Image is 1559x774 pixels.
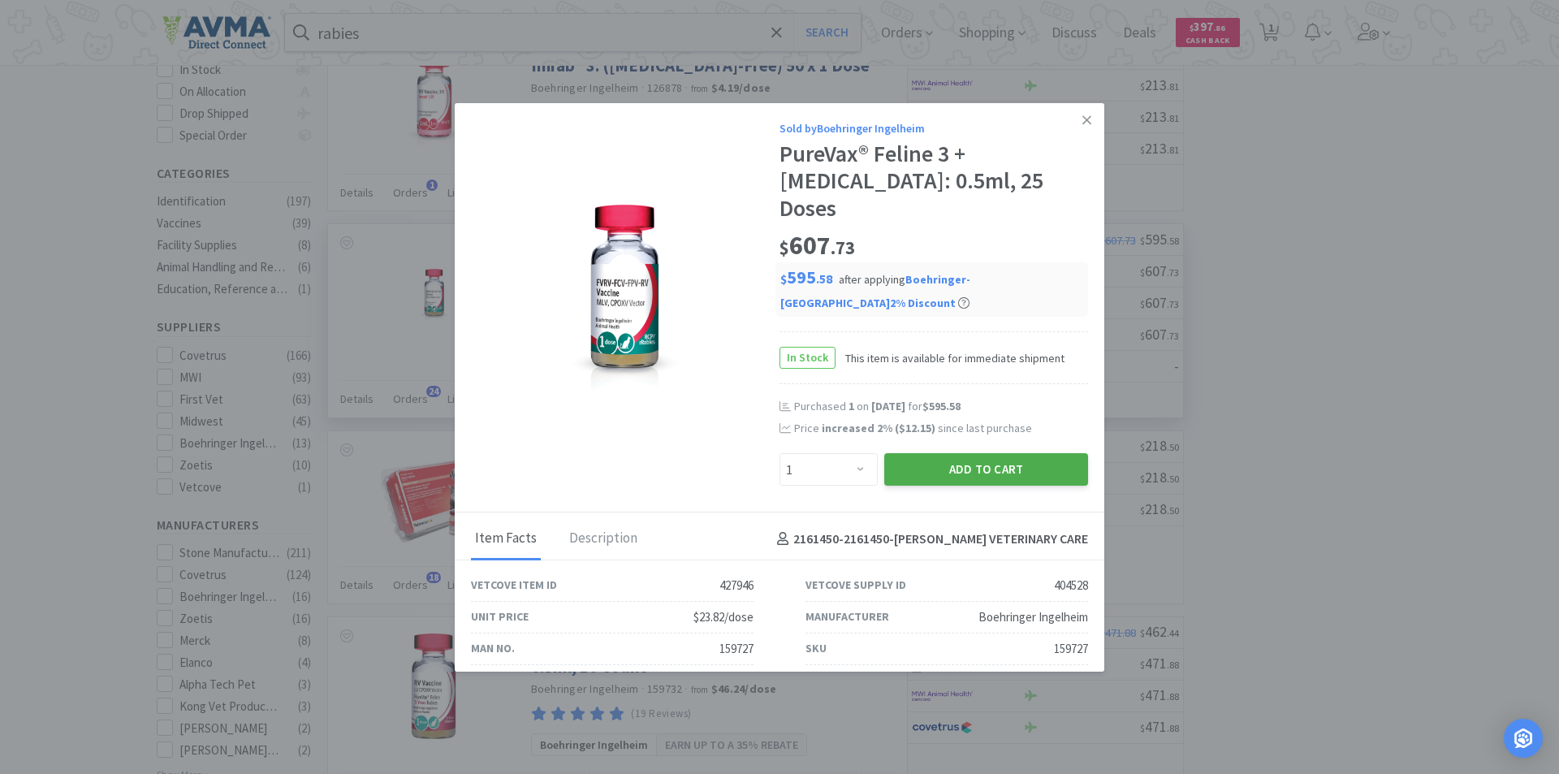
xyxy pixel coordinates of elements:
img: 0487b42a9bd343958930836838e62b9a_404528.png [503,205,747,400]
span: This item is available for immediate shipment [836,349,1065,367]
div: Manufacturer [805,608,889,625]
div: $23.82/dose [693,608,754,627]
div: 159727 [719,639,754,659]
div: 427946 [719,576,754,595]
div: Description [565,519,641,560]
span: 595 [780,266,832,288]
span: $595.58 [922,399,961,413]
span: . 58 [816,271,832,287]
div: List Price [805,671,861,689]
span: 607 [779,229,855,262]
span: [DATE] [871,399,905,413]
span: $ [780,271,787,287]
span: $12.15 [899,421,931,435]
button: Add to Cart [884,453,1088,486]
div: Vetcove Supply ID [805,576,906,594]
span: increased 2 % ( ) [822,421,935,435]
span: 1 [849,399,854,413]
div: Purchased on for [794,399,1088,415]
div: $607.73 [1052,671,1088,690]
div: Vetcove Item ID [471,576,557,594]
div: TRY [733,671,754,690]
div: Price since last purchase [794,419,1088,437]
div: Unit Price [471,608,529,625]
span: after applying [780,272,970,310]
div: Sold by Boehringer Ingelheim [779,119,1088,137]
h4: 2161450-2161450 - [PERSON_NAME] VETERINARY CARE [771,529,1088,550]
div: Item Facts [471,519,541,560]
span: . 73 [831,236,855,259]
div: Boehringer Ingelheim [978,608,1088,627]
div: Open Intercom Messenger [1504,719,1543,758]
div: Unit of Measure [471,671,564,689]
div: 159727 [1054,639,1088,659]
span: $ [779,236,789,259]
div: PureVax® Feline 3 + [MEDICAL_DATA]: 0.5ml, 25 Doses [779,141,1088,223]
div: 404528 [1054,576,1088,595]
div: Man No. [471,639,515,657]
div: SKU [805,639,827,657]
span: In Stock [780,348,835,368]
